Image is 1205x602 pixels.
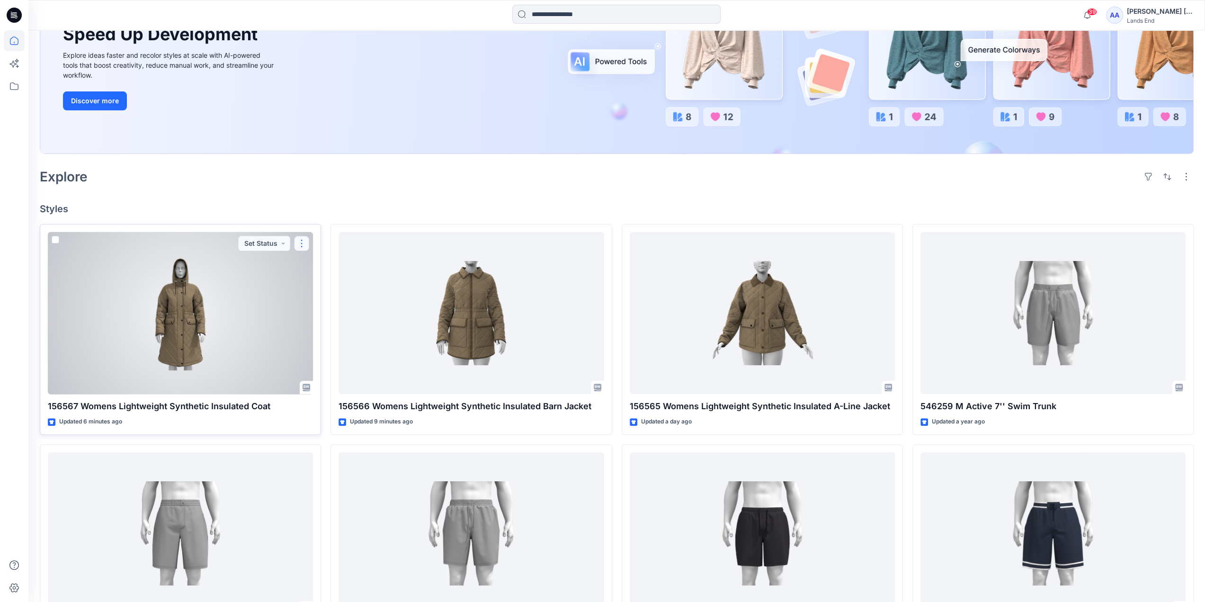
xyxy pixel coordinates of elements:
[63,50,276,80] div: Explore ideas faster and recolor styles at scale with AI-powered tools that boost creativity, red...
[1127,6,1193,17] div: [PERSON_NAME] [PERSON_NAME]
[40,169,88,184] h2: Explore
[920,232,1186,395] a: 546259 M Active 7'' Swim Trunk
[920,400,1186,413] p: 546259 M Active 7'' Swim Trunk
[63,91,127,110] button: Discover more
[1127,17,1193,24] div: Lands End
[63,91,276,110] a: Discover more
[40,203,1194,215] h4: Styles
[339,232,604,395] a: 156566 Womens Lightweight Synthetic Insulated Barn Jacket
[48,232,313,395] a: 156567 Womens Lightweight Synthetic Insulated Coat
[932,417,985,427] p: Updated a year ago
[630,232,895,395] a: 156565 Womens Lightweight Synthetic Insulated A-Line Jacket
[1087,8,1097,16] span: 39
[630,400,895,413] p: 156565 Womens Lightweight Synthetic Insulated A-Line Jacket
[350,417,413,427] p: Updated 9 minutes ago
[641,417,692,427] p: Updated a day ago
[59,417,122,427] p: Updated 6 minutes ago
[339,400,604,413] p: 156566 Womens Lightweight Synthetic Insulated Barn Jacket
[48,400,313,413] p: 156567 Womens Lightweight Synthetic Insulated Coat
[1106,7,1123,24] div: AA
